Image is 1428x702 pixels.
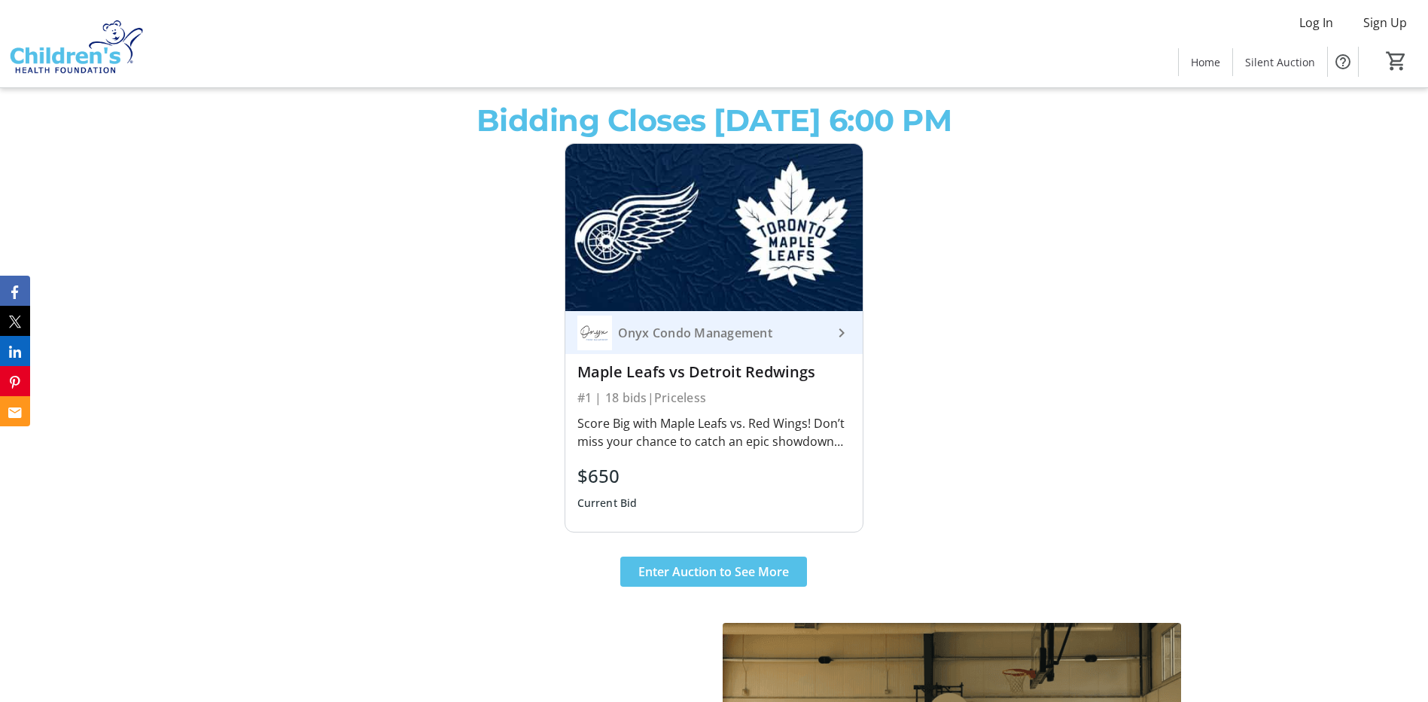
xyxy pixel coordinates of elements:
span: Home [1191,54,1220,70]
p: Bidding Closes [DATE] 6:00 PM [477,98,952,143]
div: Maple Leafs vs Detroit Redwings [577,363,851,381]
a: Home [1179,48,1232,76]
div: Score Big with Maple Leafs vs. Red Wings! Don’t miss your chance to catch an epic showdown Toront... [577,414,851,450]
div: $650 [577,462,638,490]
button: Log In [1287,11,1345,35]
span: Enter Auction to See More [638,563,789,581]
button: Help [1328,47,1358,77]
span: Silent Auction [1245,54,1315,70]
div: #1 | 18 bids | Priceless [577,387,851,408]
div: Current Bid [577,490,638,517]
button: Enter Auction to See More [620,557,807,587]
span: Sign Up [1363,14,1407,32]
div: Onyx Condo Management [612,325,833,340]
img: Onyx Condo Management [577,316,612,350]
button: Sign Up [1351,11,1419,35]
img: Children's Health Foundation's Logo [9,6,143,81]
a: Onyx Condo ManagementOnyx Condo Management [565,311,863,354]
span: Log In [1299,14,1333,32]
mat-icon: keyboard_arrow_right [833,324,851,342]
a: Silent Auction [1233,48,1327,76]
img: Maple Leafs vs Detroit Redwings [565,144,863,311]
button: Cart [1383,47,1410,75]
